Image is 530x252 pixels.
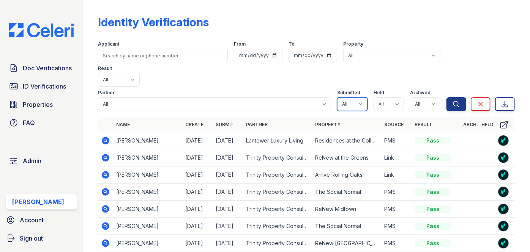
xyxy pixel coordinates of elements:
td: ReNew at the Greens [312,149,381,166]
td: [PERSON_NAME] [113,184,182,201]
td: [DATE] [182,132,213,149]
span: FAQ [23,118,35,127]
span: Doc Verifications [23,63,72,73]
td: [DATE] [213,149,243,166]
label: Property [343,41,363,47]
td: Trinity Property Consultants [243,149,312,166]
a: ID Verifications [6,79,77,94]
td: [DATE] [182,235,213,252]
td: [PERSON_NAME] [113,166,182,184]
a: FAQ [6,115,77,130]
td: Trinity Property Consultants [243,184,312,201]
div: [PERSON_NAME] [12,197,64,206]
input: Search by name or phone number [98,49,228,62]
td: [DATE] [182,166,213,184]
img: veriff_icon-a8db88843dc71b703a3f0639e180f75028b2772646d23647cc7fba97086f41ca.png [498,221,509,231]
td: PMS [381,218,412,235]
td: The Social Normal [312,184,381,201]
td: Residences at the Collection [312,132,381,149]
div: Identity Verifications [98,15,209,29]
span: Sign out [20,234,43,243]
div: Pass [415,137,451,144]
td: Lantower Luxury Living [243,132,312,149]
div: Pass [415,205,451,213]
a: Create [185,122,203,127]
td: [DATE] [182,149,213,166]
a: Held [481,122,494,127]
label: Result [98,65,112,71]
span: Properties [23,100,53,109]
label: From [234,41,246,47]
td: [DATE] [213,132,243,149]
div: Pass [415,239,451,247]
span: ID Verifications [23,82,66,91]
label: Applicant [98,41,119,47]
a: Account [3,212,80,228]
div: Pass [415,188,451,196]
img: veriff_icon-a8db88843dc71b703a3f0639e180f75028b2772646d23647cc7fba97086f41ca.png [498,170,509,180]
div: Pass [415,222,451,230]
a: Submit [216,122,234,127]
td: PMS [381,132,412,149]
img: veriff_icon-a8db88843dc71b703a3f0639e180f75028b2772646d23647cc7fba97086f41ca.png [498,204,509,214]
label: Submitted [337,90,360,96]
td: [DATE] [182,184,213,201]
td: [DATE] [213,218,243,235]
td: [PERSON_NAME] [113,235,182,252]
td: Arrive Rolling Oaks [312,166,381,184]
td: Link [381,166,412,184]
td: Trinity Property Consultants [243,201,312,218]
td: [PERSON_NAME] [113,218,182,235]
td: Trinity Property Consultants [243,166,312,184]
td: The Social Normal [312,218,381,235]
td: PMS [381,184,412,201]
label: To [289,41,295,47]
td: ReNew [GEOGRAPHIC_DATA] [312,235,381,252]
a: Result [415,122,432,127]
label: Partner [98,90,115,96]
td: [DATE] [213,184,243,201]
a: Name [116,122,130,127]
td: [DATE] [182,218,213,235]
img: veriff_icon-a8db88843dc71b703a3f0639e180f75028b2772646d23647cc7fba97086f41ca.png [498,187,509,197]
a: Arch. [463,122,478,127]
span: Admin [23,156,41,165]
div: Pass [415,171,451,179]
td: [PERSON_NAME] [113,201,182,218]
td: [DATE] [213,201,243,218]
td: PMS [381,235,412,252]
a: Property [315,122,341,127]
td: [DATE] [213,166,243,184]
img: veriff_icon-a8db88843dc71b703a3f0639e180f75028b2772646d23647cc7fba97086f41ca.png [498,135,509,146]
td: [DATE] [182,201,213,218]
a: Admin [6,153,77,168]
a: Properties [6,97,77,112]
img: veriff_icon-a8db88843dc71b703a3f0639e180f75028b2772646d23647cc7fba97086f41ca.png [498,152,509,163]
td: [PERSON_NAME] [113,132,182,149]
a: Doc Verifications [6,60,77,76]
span: Account [20,216,44,225]
td: PMS [381,201,412,218]
td: Trinity Property Consultants [243,235,312,252]
a: Partner [246,122,268,127]
label: Archived [410,90,431,96]
td: Link [381,149,412,166]
a: Source [384,122,404,127]
a: Sign out [3,231,80,246]
td: [PERSON_NAME] [113,149,182,166]
label: Held [374,90,384,96]
td: [DATE] [213,235,243,252]
img: veriff_icon-a8db88843dc71b703a3f0639e180f75028b2772646d23647cc7fba97086f41ca.png [498,238,509,249]
div: Pass [415,154,451,162]
td: ReNew Midtown [312,201,381,218]
img: CE_Logo_Blue-a8612792a0a2168367f1c8372b55b34899dd931a85d93a1a3d3e32e68fde9ad4.png [3,23,80,37]
td: Trinity Property Consultants [243,218,312,235]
